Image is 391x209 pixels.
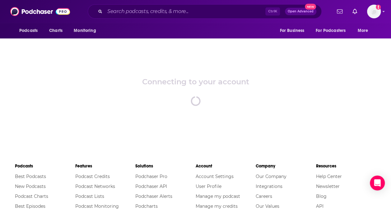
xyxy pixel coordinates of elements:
span: Monitoring [74,26,96,35]
a: Podchaser Alerts [135,193,172,199]
a: Podchaser Pro [135,174,167,179]
span: Charts [49,26,63,35]
button: open menu [15,25,46,37]
svg: Add a profile image [376,5,381,10]
div: Connecting to your account [142,77,249,86]
li: Solutions [135,161,196,171]
a: Blog [316,193,327,199]
div: Search podcasts, credits, & more... [88,4,322,19]
a: Manage my podcast [196,193,240,199]
a: Help Center [316,174,342,179]
a: New Podcasts [15,184,46,189]
a: Account Settings [196,174,234,179]
img: Podchaser - Follow, Share and Rate Podcasts [10,6,70,17]
a: Charts [45,25,66,37]
span: Open Advanced [288,10,314,13]
span: For Business [280,26,304,35]
div: Open Intercom Messenger [370,176,385,190]
span: Logged in as gracewagner [367,5,381,18]
button: open menu [275,25,312,37]
button: open menu [353,25,376,37]
a: Podcast Monitoring [75,203,119,209]
img: User Profile [367,5,381,18]
a: User Profile [196,184,221,189]
button: Open AdvancedNew [285,8,316,15]
button: Show profile menu [367,5,381,18]
li: Features [75,161,136,171]
a: Podchaser API [135,184,167,189]
button: open menu [312,25,355,37]
span: Ctrl K [265,7,280,16]
a: Our Company [256,174,286,179]
a: API [316,203,324,209]
a: Podcast Lists [75,193,104,199]
a: Newsletter [316,184,340,189]
li: Podcasts [15,161,75,171]
button: open menu [69,25,104,37]
a: Best Podcasts [15,174,46,179]
li: Company [256,161,316,171]
a: Podcast Charts [15,193,48,199]
a: Show notifications dropdown [334,6,345,17]
span: For Podcasters [316,26,346,35]
span: New [305,4,316,10]
span: Podcasts [19,26,38,35]
li: Account [196,161,256,171]
a: Show notifications dropdown [350,6,360,17]
input: Search podcasts, credits, & more... [105,7,265,16]
a: Podcast Credits [75,174,110,179]
a: Podcharts [135,203,158,209]
a: Best Episodes [15,203,45,209]
a: Manage my credits [196,203,238,209]
a: Careers [256,193,272,199]
li: Resources [316,161,376,171]
span: More [358,26,368,35]
a: Our Values [256,203,279,209]
a: Integrations [256,184,282,189]
a: Podcast Networks [75,184,115,189]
